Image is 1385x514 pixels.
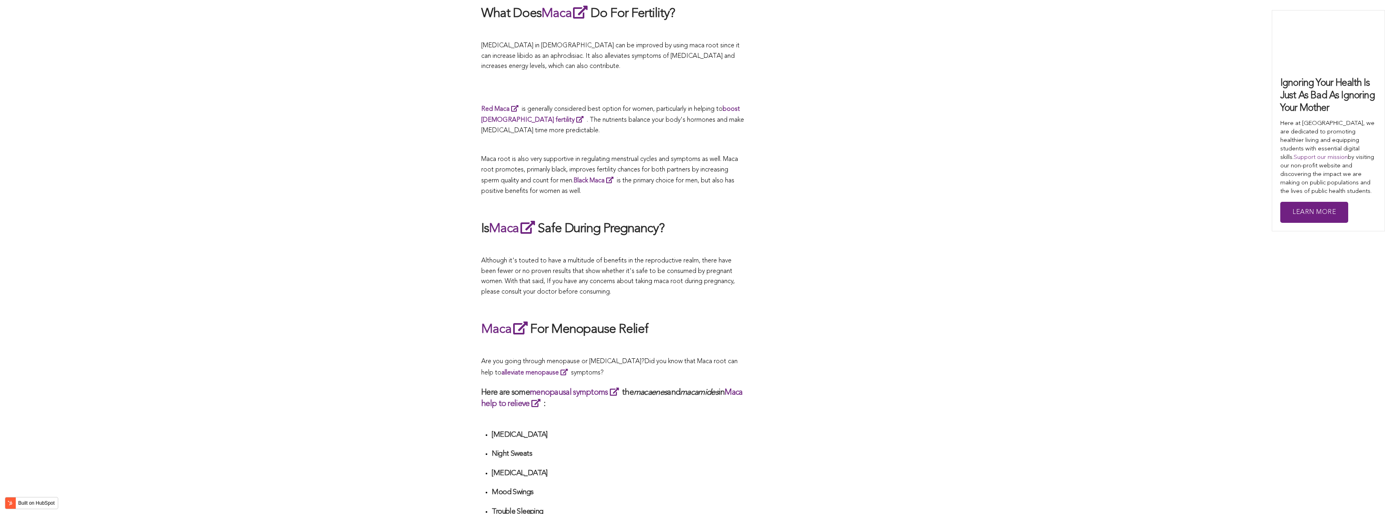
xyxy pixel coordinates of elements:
[481,156,738,195] span: Maca root is also very supportive in regulating menstrual cycles and symptoms as well. Maca root ...
[481,42,740,70] span: [MEDICAL_DATA] in [DEMOGRAPHIC_DATA] can be improved by using maca root since it can increase lib...
[1345,475,1385,514] iframe: Chat Widget
[481,389,743,408] a: Maca help to relieve
[481,219,744,238] h2: Is Safe During Pregnancy?
[492,449,744,459] h4: Night Sweats
[501,370,571,376] a: alleviate menopause
[489,222,538,235] a: Maca
[481,4,744,23] h2: What Does Do For Fertility?
[492,430,744,440] h4: [MEDICAL_DATA]
[573,178,605,184] strong: Black Maca
[492,488,744,497] h4: Mood Swings
[481,106,510,112] strong: Red Maca
[481,387,744,409] h3: Here are some the and in :
[573,178,617,184] a: Black Maca
[634,389,667,397] em: macaenes
[481,358,645,365] span: Are you going through menopause or [MEDICAL_DATA]?
[481,323,530,336] a: Maca
[680,389,719,397] em: macamides
[541,7,590,20] a: Maca
[530,389,622,397] a: menopausal symptoms
[481,106,744,134] span: is generally considered best option for women, particularly in helping to . The nutrients balance...
[5,497,58,509] button: Built on HubSpot
[481,258,735,295] span: Although it's touted to have a multitude of benefits in the reproductive realm, there have been f...
[492,469,744,478] h4: [MEDICAL_DATA]
[1280,202,1348,223] a: Learn More
[481,106,522,112] a: Red Maca
[481,320,744,338] h2: For Menopause Relief
[15,498,58,508] label: Built on HubSpot
[5,498,15,508] img: HubSpot sprocket logo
